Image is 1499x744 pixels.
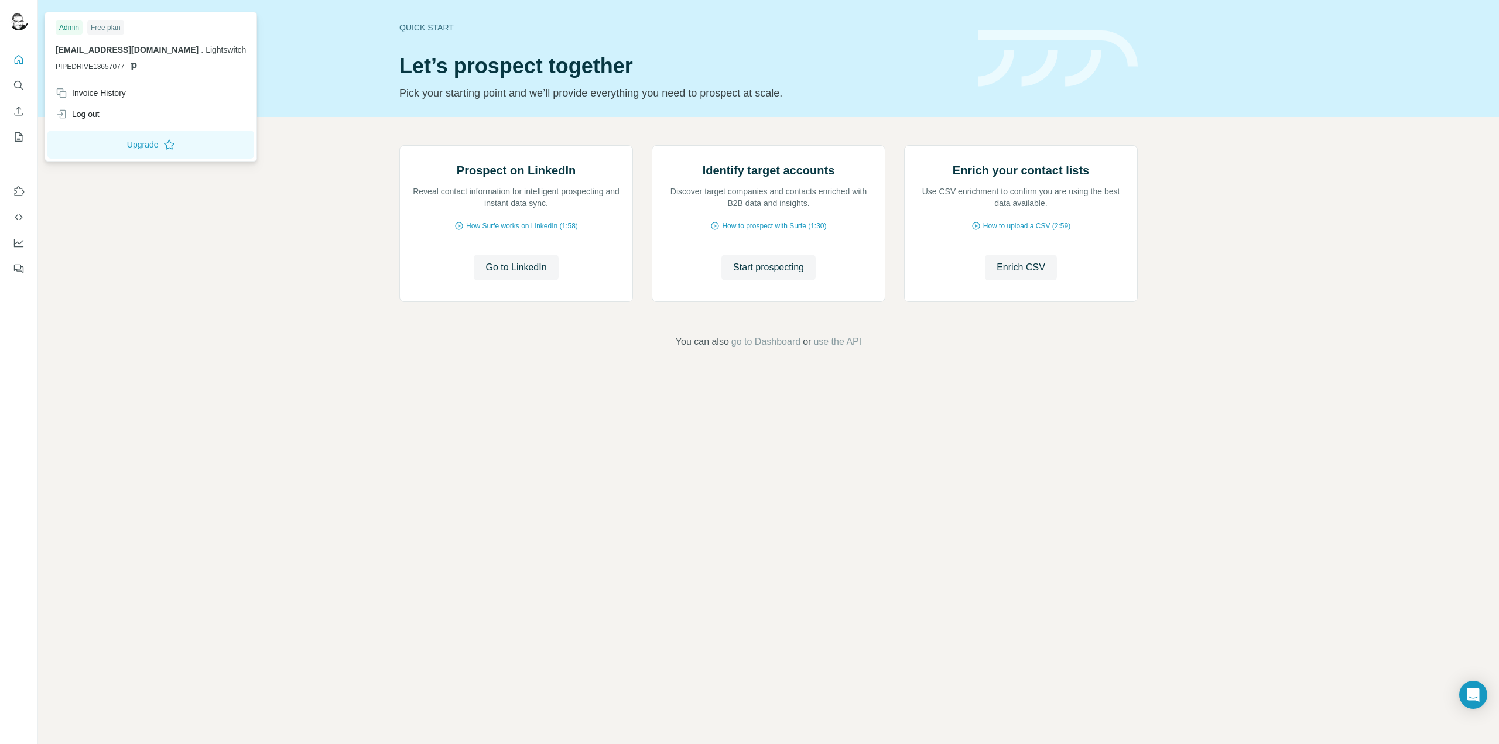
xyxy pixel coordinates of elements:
p: Reveal contact information for intelligent prospecting and instant data sync. [412,186,621,209]
span: Start prospecting [733,260,804,275]
span: . [201,45,203,54]
div: Log out [56,108,100,120]
button: Enrich CSV [985,255,1057,280]
span: How to prospect with Surfe (1:30) [722,221,826,231]
p: Discover target companies and contacts enriched with B2B data and insights. [664,186,873,209]
button: Feedback [9,258,28,279]
img: banner [978,30,1138,87]
p: Pick your starting point and we’ll provide everything you need to prospect at scale. [399,85,964,101]
div: Admin [56,20,83,35]
div: Invoice History [56,87,126,99]
span: How Surfe works on LinkedIn (1:58) [466,221,578,231]
button: Upgrade [47,131,254,159]
button: use the API [813,335,861,349]
h2: Identify target accounts [703,162,835,179]
span: How to upload a CSV (2:59) [983,221,1070,231]
button: Use Surfe API [9,207,28,228]
h1: Let’s prospect together [399,54,964,78]
h2: Prospect on LinkedIn [457,162,576,179]
button: Dashboard [9,232,28,253]
button: Start prospecting [721,255,816,280]
div: Quick start [399,22,964,33]
button: Quick start [9,49,28,70]
button: Enrich CSV [9,101,28,122]
span: [EMAIL_ADDRESS][DOMAIN_NAME] [56,45,199,54]
button: My lists [9,126,28,148]
div: Open Intercom Messenger [1459,681,1487,709]
span: Enrich CSV [997,260,1045,275]
div: Free plan [87,20,124,35]
p: Use CSV enrichment to confirm you are using the best data available. [916,186,1125,209]
span: Lightswitch [206,45,246,54]
img: Avatar [9,12,28,30]
button: Search [9,75,28,96]
span: or [803,335,811,349]
span: Go to LinkedIn [485,260,546,275]
button: go to Dashboard [731,335,800,349]
span: You can also [676,335,729,349]
h2: Enrich your contact lists [953,162,1089,179]
span: PIPEDRIVE13657077 [56,61,124,72]
button: Go to LinkedIn [474,255,558,280]
button: Use Surfe on LinkedIn [9,181,28,202]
